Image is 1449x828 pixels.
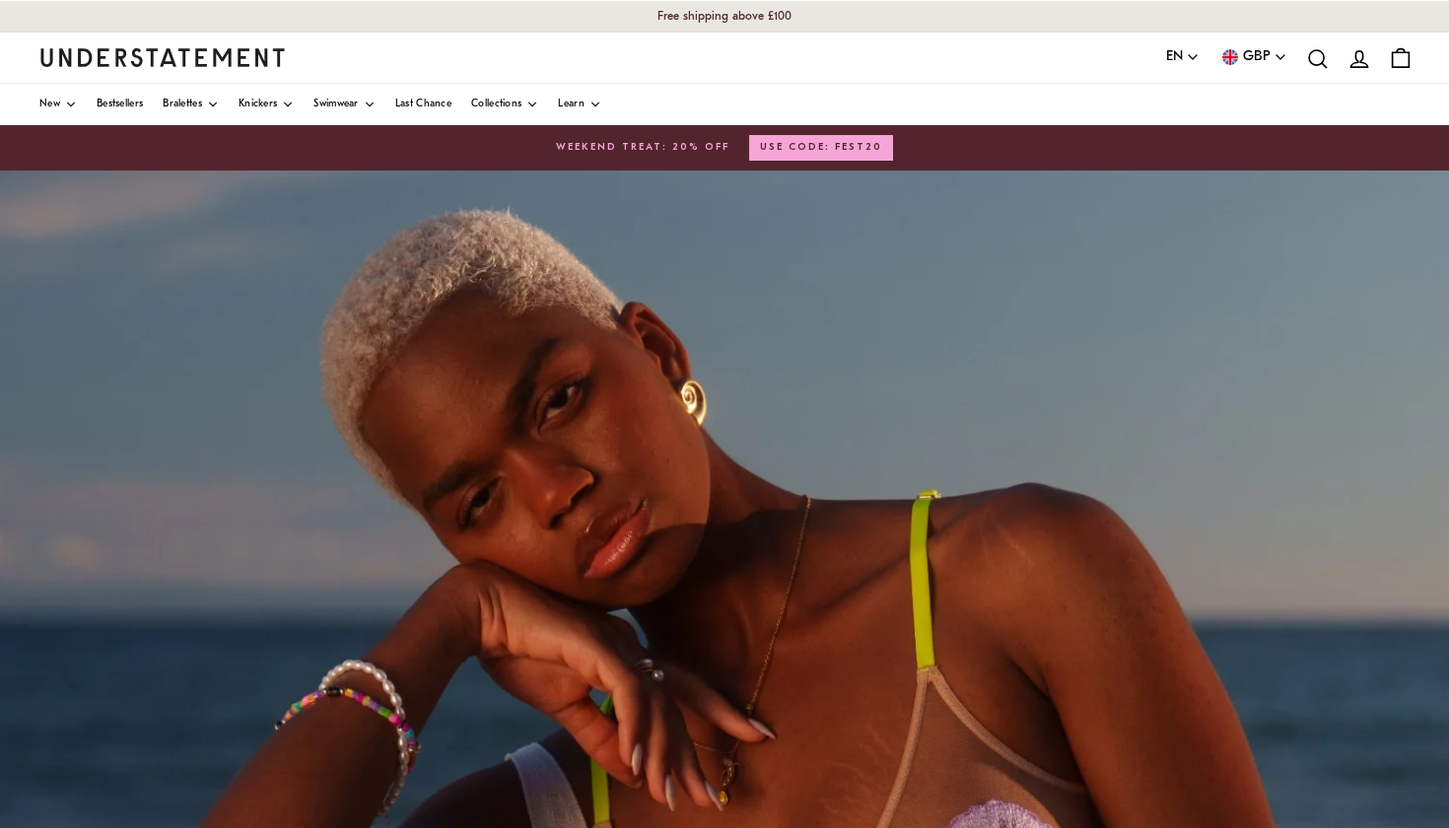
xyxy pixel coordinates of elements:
span: New [39,100,60,109]
span: Collections [471,100,521,109]
span: Knickers [239,100,277,109]
p: Free shipping above £100 [593,4,856,30]
button: USE CODE: FEST20 [749,135,893,161]
a: Last Chance [395,84,451,125]
a: Bestsellers [97,84,143,125]
span: Swimwear [313,100,358,109]
a: Learn [558,84,601,125]
a: Bralettes [163,84,219,125]
a: New [39,84,77,125]
span: Bestsellers [97,100,143,109]
span: Bralettes [163,100,202,109]
span: Last Chance [395,100,451,109]
a: Swimwear [313,84,375,125]
span: EN [1166,46,1183,68]
a: Knickers [239,84,294,125]
a: Collections [471,84,538,125]
span: WEEKEND TREAT: 20% OFF [556,140,729,156]
button: GBP [1219,46,1287,68]
a: Understatement Homepage [39,48,286,66]
a: WEEKEND TREAT: 20% OFFUSE CODE: FEST20 [39,135,1410,161]
button: EN [1166,46,1200,68]
span: GBP [1243,46,1271,68]
span: Learn [558,100,585,109]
